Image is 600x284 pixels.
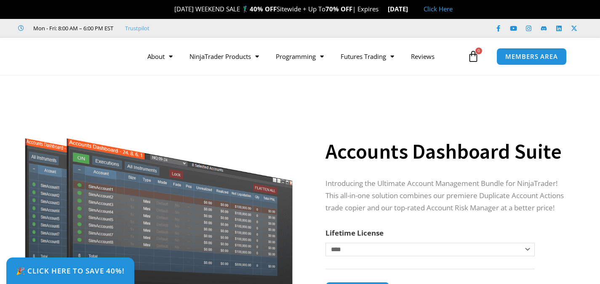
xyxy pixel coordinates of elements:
[31,23,113,33] span: Mon - Fri: 8:00 AM – 6:00 PM EST
[168,6,174,12] img: 🎉
[505,53,558,60] span: MEMBERS AREA
[455,44,492,69] a: 0
[16,267,125,274] span: 🎉 Click Here to save 40%!
[325,137,571,166] h1: Accounts Dashboard Suite
[496,48,567,65] a: MEMBERS AREA
[388,5,415,13] strong: [DATE]
[475,48,482,54] span: 0
[125,23,149,33] a: Trustpilot
[403,47,443,66] a: Reviews
[181,47,267,66] a: NinjaTrader Products
[6,257,134,284] a: 🎉 Click Here to save 40%!
[379,6,386,12] img: ⌛
[250,5,277,13] strong: 40% OFF
[408,6,415,12] img: 🏭
[325,178,571,214] p: Introducing the Ultimate Account Management Bundle for NinjaTrader! This all-in-one solution comb...
[424,5,453,13] a: Click Here
[165,5,387,13] span: [DATE] WEEKEND SALE 🏌️‍♂️ Sitewide + Up To | Expires
[27,41,117,72] img: LogoAI | Affordable Indicators – NinjaTrader
[139,47,465,66] nav: Menu
[267,47,332,66] a: Programming
[325,5,352,13] strong: 70% OFF
[332,47,403,66] a: Futures Trading
[139,47,181,66] a: About
[325,228,384,238] label: Lifetime License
